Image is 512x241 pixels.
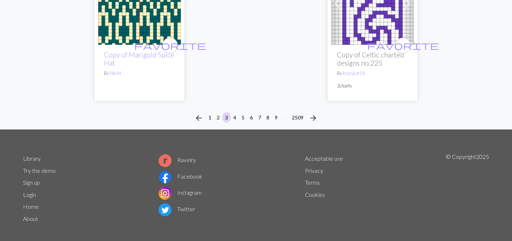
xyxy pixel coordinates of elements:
a: Nle M [110,70,121,76]
button: 7 [255,112,264,123]
button: 1 [206,112,214,123]
a: krazykat14 [343,70,365,76]
button: 8 [264,112,272,123]
a: Cookies [305,191,325,198]
button: 2509 [289,112,306,123]
img: Twitter logo [159,203,172,216]
i: Previous [195,114,203,122]
a: Acceptable use [305,155,343,162]
a: Sign up [23,179,40,186]
button: 3 [222,112,231,123]
a: Twitter [159,205,195,212]
img: Ravelry logo [159,154,172,167]
p: 2 charts [337,82,408,89]
a: Terms [305,179,320,186]
h2: Copy of Celtic charted designs no.225 [337,51,408,67]
a: Login [23,191,36,198]
p: By [337,70,408,77]
button: 2 [214,112,223,123]
button: 6 [247,112,256,123]
a: Instagram [159,189,202,196]
img: Facebook logo [159,171,172,184]
a: Try the demo [23,167,56,174]
button: 9 [272,112,280,123]
p: By [104,70,175,77]
a: Privacy [305,167,323,174]
span: arrow_back [195,113,203,123]
a: Copy of Marigold Spice Hat [104,51,174,67]
button: Next [306,112,320,124]
span: arrow_forward [309,113,317,123]
span: favorite [134,40,206,51]
a: Library [23,155,41,162]
button: favourite [162,38,178,53]
a: About [23,215,38,222]
a: Home [23,203,39,210]
span: favorite [367,40,439,51]
button: Previous [192,112,206,124]
img: Instagram logo [159,187,172,200]
button: 4 [230,112,239,123]
nav: Page navigation [192,112,320,124]
button: 5 [239,112,247,123]
button: favourite [395,38,411,53]
i: favourite [367,38,439,53]
a: Ravelry [159,156,196,163]
i: favourite [134,38,206,53]
a: Facebook [159,173,202,180]
p: © Copyright 2025 [446,152,489,225]
i: Next [309,114,317,122]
